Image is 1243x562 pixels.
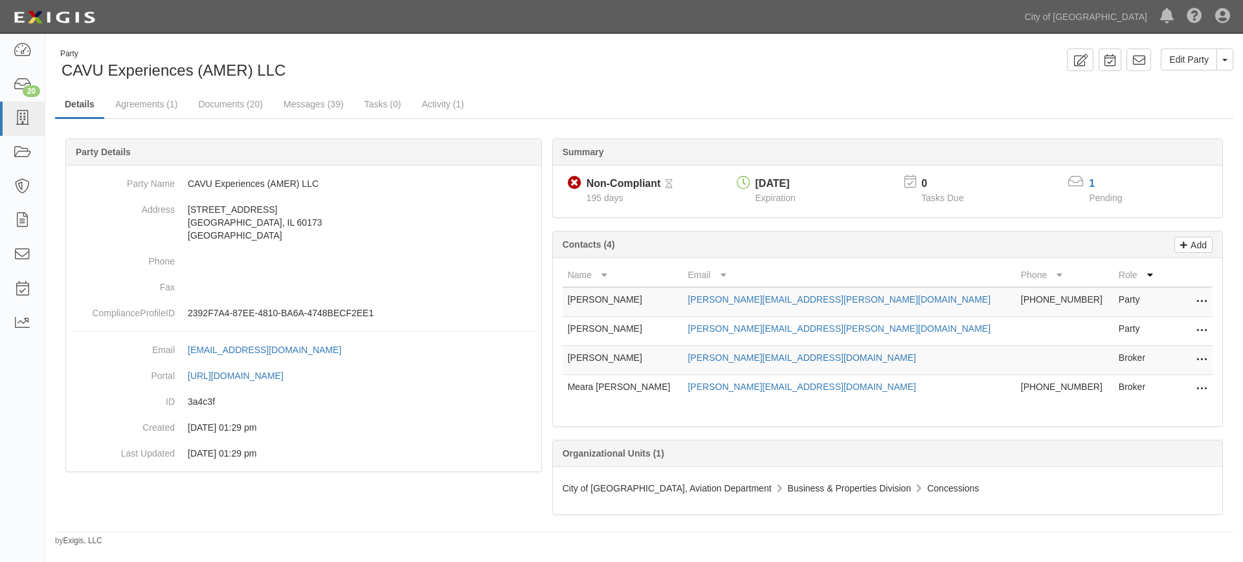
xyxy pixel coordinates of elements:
td: [PERSON_NAME] [563,346,683,375]
a: Exigis, LLC [63,536,102,545]
span: Business & Properties Division [788,483,912,493]
i: Pending Review [666,180,673,189]
dt: Phone [71,248,175,268]
span: Expiration [756,193,796,203]
a: Agreements (1) [106,91,187,117]
dt: Fax [71,274,175,294]
div: Non-Compliant [587,177,661,191]
p: Add [1187,237,1207,252]
span: Tasks Due [921,193,963,203]
a: Edit Party [1161,49,1217,70]
div: 20 [23,85,40,97]
td: [PERSON_NAME] [563,287,683,317]
dt: Address [71,197,175,216]
a: [PERSON_NAME][EMAIL_ADDRESS][DOMAIN_NAME] [688,352,915,363]
a: [PERSON_NAME][EMAIL_ADDRESS][DOMAIN_NAME] [688,382,915,392]
a: City of [GEOGRAPHIC_DATA] [1018,4,1154,30]
i: Non-Compliant [568,177,581,190]
a: Tasks (0) [355,91,411,117]
dt: ComplianceProfileID [71,300,175,319]
dd: 06/30/2023 01:29 pm [71,440,536,466]
td: Broker [1114,375,1161,404]
th: Email [682,263,1015,287]
a: [PERSON_NAME][EMAIL_ADDRESS][PERSON_NAME][DOMAIN_NAME] [688,323,991,334]
p: 0 [921,177,980,191]
a: Details [55,91,104,119]
td: [PHONE_NUMBER] [1016,375,1114,404]
td: Meara [PERSON_NAME] [563,375,683,404]
a: [PERSON_NAME][EMAIL_ADDRESS][PERSON_NAME][DOMAIN_NAME] [688,294,991,305]
span: Since 03/01/2025 [587,193,623,203]
small: by [55,535,102,546]
dd: CAVU Experiences (AMER) LLC [71,171,536,197]
span: CAVU Experiences (AMER) LLC [62,61,286,79]
a: Add [1174,237,1213,253]
dt: Created [71,415,175,434]
div: [EMAIL_ADDRESS][DOMAIN_NAME] [188,343,341,356]
span: Pending [1089,193,1122,203]
a: [EMAIL_ADDRESS][DOMAIN_NAME] [188,345,355,355]
b: Contacts (4) [563,239,615,250]
dt: Email [71,337,175,356]
div: [DATE] [756,177,796,191]
dt: Last Updated [71,440,175,460]
dd: [STREET_ADDRESS] [GEOGRAPHIC_DATA], IL 60173 [GEOGRAPHIC_DATA] [71,197,536,248]
a: Documents (20) [188,91,273,117]
div: CAVU Experiences (AMER) LLC [55,49,634,81]
td: Party [1114,287,1161,317]
img: logo-5460c22ac91f19d4615b14bd174203de0afe785f0fc80cf4dbbc73dc1793850b.png [10,6,99,29]
dt: ID [71,389,175,408]
th: Role [1114,263,1161,287]
b: Summary [563,147,604,157]
b: Party Details [76,147,131,157]
p: 2392F7A4-87EE-4810-BA6A-4748BECF2EE1 [188,307,536,319]
td: [PERSON_NAME] [563,317,683,346]
dd: 06/30/2023 01:29 pm [71,415,536,440]
a: Activity (1) [412,91,473,117]
dd: 3a4c3f [71,389,536,415]
dt: Portal [71,363,175,382]
td: [PHONE_NUMBER] [1016,287,1114,317]
div: Party [60,49,286,59]
td: Broker [1114,346,1161,375]
td: Party [1114,317,1161,346]
a: Messages (39) [274,91,353,117]
th: Name [563,263,683,287]
i: Help Center - Complianz [1187,9,1202,25]
a: [URL][DOMAIN_NAME] [188,371,298,381]
a: 1 [1089,178,1095,189]
b: Organizational Units (1) [563,448,664,459]
th: Phone [1016,263,1114,287]
dt: Party Name [71,171,175,190]
span: City of [GEOGRAPHIC_DATA], Aviation Department [563,483,772,493]
span: Concessions [927,483,979,493]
